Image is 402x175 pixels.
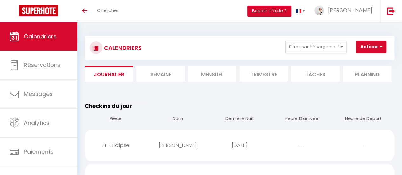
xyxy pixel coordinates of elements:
div: 111 -L'Eclipse [85,135,147,156]
span: Analytics [24,119,50,127]
img: Super Booking [19,5,58,16]
span: Chercher [97,7,119,14]
li: Semaine [136,66,185,82]
button: Actions [356,41,386,53]
img: logout [387,7,395,15]
span: Paiements [24,148,54,156]
button: Filtrer par hébergement [285,41,346,53]
span: Calendriers [24,32,57,40]
span: Messages [24,90,53,98]
span: [PERSON_NAME] [328,6,372,14]
button: Besoin d'aide ? [247,6,291,17]
div: [DATE] [209,135,271,156]
th: Heure D'arrivée [270,110,332,128]
th: Nom [147,110,209,128]
li: Planning [343,66,391,82]
h3: CALENDRIERS [102,41,142,55]
th: Pièce [85,110,147,128]
li: Journalier [85,66,133,82]
li: Trimestre [240,66,288,82]
th: Heure de Départ [332,110,394,128]
li: Tâches [291,66,339,82]
li: Mensuel [188,66,236,82]
img: ... [314,6,324,15]
span: Checkins du jour [85,102,132,110]
div: -- [270,135,332,156]
th: Dernière Nuit [209,110,271,128]
div: -- [332,135,394,156]
div: [PERSON_NAME] [147,135,209,156]
span: Réservations [24,61,61,69]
